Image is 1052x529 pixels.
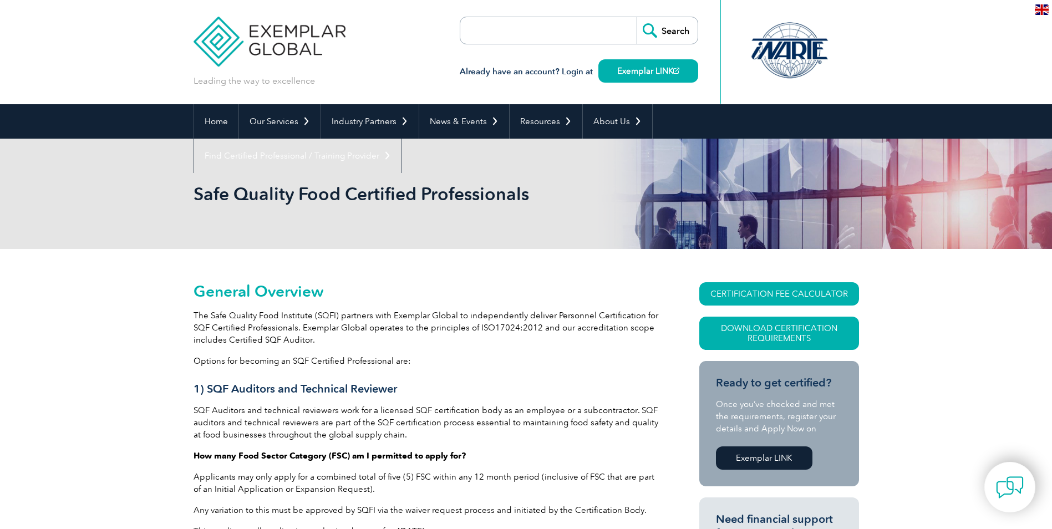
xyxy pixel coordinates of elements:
[716,376,842,390] h3: Ready to get certified?
[194,471,659,495] p: Applicants may only apply for a combined total of five (5) FSC within any 12 month period (inclus...
[194,104,238,139] a: Home
[194,139,402,173] a: Find Certified Professional / Training Provider
[699,317,859,350] a: Download Certification Requirements
[194,451,466,461] strong: How many Food Sector Category (FSC) am I permitted to apply for?
[673,68,679,74] img: open_square.png
[419,104,509,139] a: News & Events
[194,282,659,300] h2: General Overview
[194,75,315,87] p: Leading the way to excellence
[716,398,842,435] p: Once you’ve checked and met the requirements, register your details and Apply Now on
[194,355,659,367] p: Options for becoming an SQF Certified Professional are:
[510,104,582,139] a: Resources
[194,309,659,346] p: The Safe Quality Food Institute (SQFI) partners with Exemplar Global to independently deliver Per...
[194,404,659,441] p: SQF Auditors and technical reviewers work for a licensed SQF certification body as an employee or...
[716,446,812,470] a: Exemplar LINK
[637,17,698,44] input: Search
[239,104,321,139] a: Our Services
[321,104,419,139] a: Industry Partners
[194,504,659,516] p: Any variation to this must be approved by SQFI via the waiver request process and initiated by th...
[598,59,698,83] a: Exemplar LINK
[460,65,698,79] h3: Already have an account? Login at
[699,282,859,306] a: CERTIFICATION FEE CALCULATOR
[583,104,652,139] a: About Us
[1035,4,1049,15] img: en
[194,183,619,205] h1: Safe Quality Food Certified Professionals
[194,382,659,396] h3: 1) SQF Auditors and Technical Reviewer
[996,474,1024,501] img: contact-chat.png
